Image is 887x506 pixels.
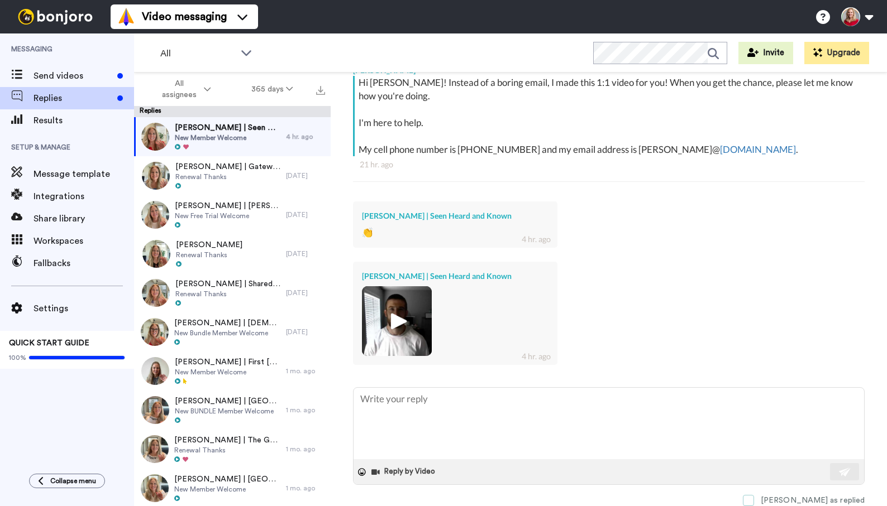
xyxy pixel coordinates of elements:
[176,250,242,259] span: Renewal Thanks
[117,8,135,26] img: vm-color.svg
[34,234,134,248] span: Workspaces
[286,445,325,454] div: 1 mo. ago
[175,290,280,298] span: Renewal Thanks
[362,286,432,356] img: 98647a28-2877-4ccf-b9a8-276bd6c5f8f0-thumb.jpg
[34,212,134,225] span: Share library
[362,210,549,221] div: [PERSON_NAME] | Seen Heard and Known
[174,435,280,446] span: [PERSON_NAME] | The Gathering Place, [GEOGRAPHIC_DATA], [GEOGRAPHIC_DATA]
[286,132,325,141] div: 4 hr. ago
[134,156,331,195] a: [PERSON_NAME] | Gateway MissionRenewal Thanks[DATE]
[175,161,280,172] span: [PERSON_NAME] | Gateway Mission
[134,430,331,469] a: [PERSON_NAME] | The Gathering Place, [GEOGRAPHIC_DATA], [GEOGRAPHIC_DATA]Renewal Thanks1 mo. ago
[134,234,331,273] a: [PERSON_NAME]Renewal Thanks[DATE]
[175,133,280,142] span: New Member Welcome
[174,446,280,455] span: Renewal Thanks
[136,74,231,105] button: All assignees
[13,9,97,25] img: bj-logo-header-white.svg
[141,357,169,385] img: a9c3a726-ca11-41a4-88cc-be630a708caf-thumb.jpg
[370,464,438,480] button: Reply by Video
[175,211,280,220] span: New Free Trial Welcome
[286,406,325,415] div: 1 mo. ago
[141,474,169,502] img: 9ad01fa2-0e8d-4d5e-9805-5983c6aca008-thumb.jpg
[34,91,113,105] span: Replies
[522,351,551,362] div: 4 hr. ago
[9,353,26,362] span: 100%
[34,167,134,181] span: Message template
[839,468,851,476] img: send-white.svg
[34,114,134,127] span: Results
[34,69,113,83] span: Send videos
[286,484,325,493] div: 1 mo. ago
[141,318,169,346] img: e00cb0dd-d22b-4c0e-9133-08c5ec293884-thumb.jpg
[134,106,331,117] div: Replies
[316,86,325,95] img: export.svg
[134,195,331,234] a: [PERSON_NAME] | [PERSON_NAME] Branch CCNew Free Trial Welcome[DATE]
[50,476,96,485] span: Collapse menu
[141,396,169,424] img: e1e5f4a0-a213-45cb-9fd4-e1844dbf2539-thumb.jpg
[134,312,331,351] a: [PERSON_NAME] | [DEMOGRAPHIC_DATA] Mt. [GEOGRAPHIC_DATA]New Bundle Member Welcome[DATE]
[175,368,280,377] span: New Member Welcome
[175,407,280,416] span: New BUNDLE Member Welcome
[286,367,325,375] div: 1 mo. ago
[174,474,280,485] span: [PERSON_NAME] | [GEOGRAPHIC_DATA][DEMOGRAPHIC_DATA], [GEOGRAPHIC_DATA]
[175,200,280,211] span: [PERSON_NAME] | [PERSON_NAME] Branch CC
[142,240,170,268] img: 7aaf813c-781d-46d0-88a6-cccb1225ac4e-thumb.jpg
[313,81,328,98] button: Export all results that match these filters now.
[34,302,134,315] span: Settings
[286,210,325,219] div: [DATE]
[156,78,202,100] span: All assignees
[362,271,549,282] div: [PERSON_NAME] | Seen Heard and Known
[362,226,549,239] div: 👏
[29,474,105,488] button: Collapse menu
[9,339,89,347] span: QUICK START GUIDE
[720,143,796,155] a: [DOMAIN_NAME]
[174,329,280,338] span: New Bundle Member Welcome
[286,249,325,258] div: [DATE]
[522,234,551,245] div: 4 hr. ago
[360,159,858,170] div: 21 hr. ago
[175,122,280,133] span: [PERSON_NAME] | Seen Heard and Known
[176,239,242,250] span: [PERSON_NAME]
[134,351,331,391] a: [PERSON_NAME] | First [DEMOGRAPHIC_DATA] AlbanyNew Member Welcome1 mo. ago
[34,257,134,270] span: Fallbacks
[34,190,134,203] span: Integrations
[141,435,169,463] img: 3d7eca14-eee7-4ac7-b246-199eec6a7552-thumb.jpg
[738,42,793,64] button: Invite
[174,317,280,329] span: [PERSON_NAME] | [DEMOGRAPHIC_DATA] Mt. [GEOGRAPHIC_DATA]
[141,123,169,151] img: 1406ba0c-0635-48df-a00a-964b69bfdbfc-thumb.jpg
[175,172,280,181] span: Renewal Thanks
[134,117,331,156] a: [PERSON_NAME] | Seen Heard and KnownNew Member Welcome4 hr. ago
[141,201,169,229] img: cb153446-d192-445b-a147-11a708a8919f-thumb.jpg
[174,485,280,494] span: New Member Welcome
[175,356,280,368] span: [PERSON_NAME] | First [DEMOGRAPHIC_DATA] Albany
[175,396,280,407] span: [PERSON_NAME] | [GEOGRAPHIC_DATA]
[231,79,313,99] button: 365 days
[160,47,235,60] span: All
[804,42,869,64] button: Upgrade
[175,278,280,290] span: [PERSON_NAME] | Shared City Renewal
[142,162,170,190] img: c3682782-09da-43fa-b4aa-c4258b8882c4-thumb.jpg
[134,273,331,312] a: [PERSON_NAME] | Shared City RenewalRenewal Thanks[DATE]
[761,495,865,506] div: [PERSON_NAME] as replied
[142,9,227,25] span: Video messaging
[286,288,325,297] div: [DATE]
[142,279,170,307] img: 07c7da10-b17e-4d25-aff9-16cd91e269a9-thumb.jpg
[359,76,862,156] div: Hi [PERSON_NAME]! Instead of a boring email, I made this 1:1 video for you! When you get the chan...
[286,327,325,336] div: [DATE]
[286,171,325,180] div: [DATE]
[381,306,412,336] img: ic_play_thick.png
[134,391,331,430] a: [PERSON_NAME] | [GEOGRAPHIC_DATA]New BUNDLE Member Welcome1 mo. ago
